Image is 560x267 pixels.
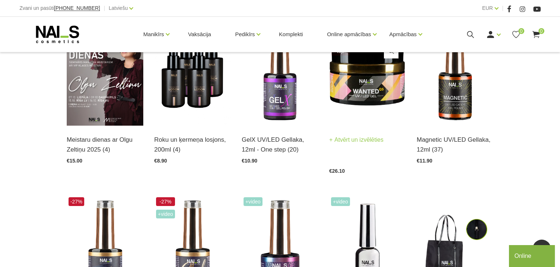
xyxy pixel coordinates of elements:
[512,30,521,39] a: 0
[242,158,257,164] span: €10.90
[104,4,105,13] span: |
[242,20,318,126] img: Trīs vienā - bāze, tonis, tops (trausliem nagiem vēlams papildus lietot bāzi). Ilgnoturīga un int...
[154,135,231,155] a: Roku un ķermeņa losjons, 200ml (4)
[67,158,82,164] span: €15.00
[156,197,175,206] span: -27%
[156,210,175,218] span: +Video
[518,28,524,34] span: 0
[244,197,262,206] span: +Video
[109,4,128,12] a: Latviešu
[154,20,231,126] img: BAROJOŠS roku un ķermeņa LOSJONSBALI COCONUT barojošs roku un ķermeņa losjons paredzēts jebkura t...
[482,4,493,12] a: EUR
[417,158,432,164] span: €11.90
[417,20,493,126] img: Ilgnoturīga gellaka, kas sastāv no metāla mikrodaļiņām, kuras īpaša magnēta ietekmē var pārvērst ...
[417,135,493,155] a: Magnetic UV/LED Gellaka, 12ml (37)
[329,20,406,126] img: Gels WANTED NAILS cosmetics tehniķu komanda ir radījusi gelu, kas ilgi jau ir katra meistara mekl...
[273,17,309,52] a: Komplekti
[389,20,417,49] a: Apmācības
[329,135,384,145] a: Atvērt un izvēlēties
[327,20,371,49] a: Online apmācības
[538,28,544,34] span: 0
[532,30,541,39] a: 0
[19,4,100,13] div: Zvani un pasūti
[331,197,350,206] span: +Video
[154,158,167,164] span: €8.90
[143,20,164,49] a: Manikīrs
[242,135,318,155] a: GelX UV/LED Gellaka, 12ml - One step (20)
[235,20,255,49] a: Pedikīrs
[502,4,503,13] span: |
[329,168,345,174] span: €26.10
[509,244,556,267] iframe: chat widget
[67,20,143,126] img: ✨ Meistaru dienas ar Olgu Zeltiņu 2025 ✨🍂 RUDENS / Seminārs manikīra meistariem 🍂📍 Liepāja – 7. o...
[54,5,100,11] a: [PHONE_NUMBER]
[69,197,84,206] span: -27%
[182,17,217,52] a: Vaksācija
[67,135,143,155] a: Meistaru dienas ar Olgu Zeltiņu 2025 (4)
